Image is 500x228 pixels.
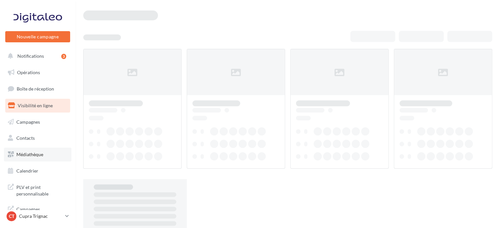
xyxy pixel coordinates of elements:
a: CT Cupra Trignac [5,210,70,222]
span: Campagnes DataOnDemand [16,205,67,219]
p: Cupra Trignac [19,213,63,219]
a: Contacts [4,131,71,145]
a: Boîte de réception [4,82,71,96]
a: Calendrier [4,164,71,178]
span: Campagnes [16,119,40,124]
span: Boîte de réception [17,86,54,92]
span: PLV et print personnalisable [16,183,67,197]
a: Campagnes DataOnDemand [4,202,71,221]
span: Médiathèque [16,152,43,157]
button: Nouvelle campagne [5,31,70,42]
span: Calendrier [16,168,38,174]
span: Contacts [16,135,35,141]
a: Campagnes [4,115,71,129]
a: Visibilité en ligne [4,99,71,113]
button: Notifications 3 [4,49,69,63]
span: Notifications [17,53,44,59]
span: CT [9,213,14,219]
a: Médiathèque [4,148,71,161]
span: Opérations [17,70,40,75]
a: PLV et print personnalisable [4,180,71,199]
a: Opérations [4,66,71,79]
span: Visibilité en ligne [18,103,53,108]
div: 3 [61,54,66,59]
